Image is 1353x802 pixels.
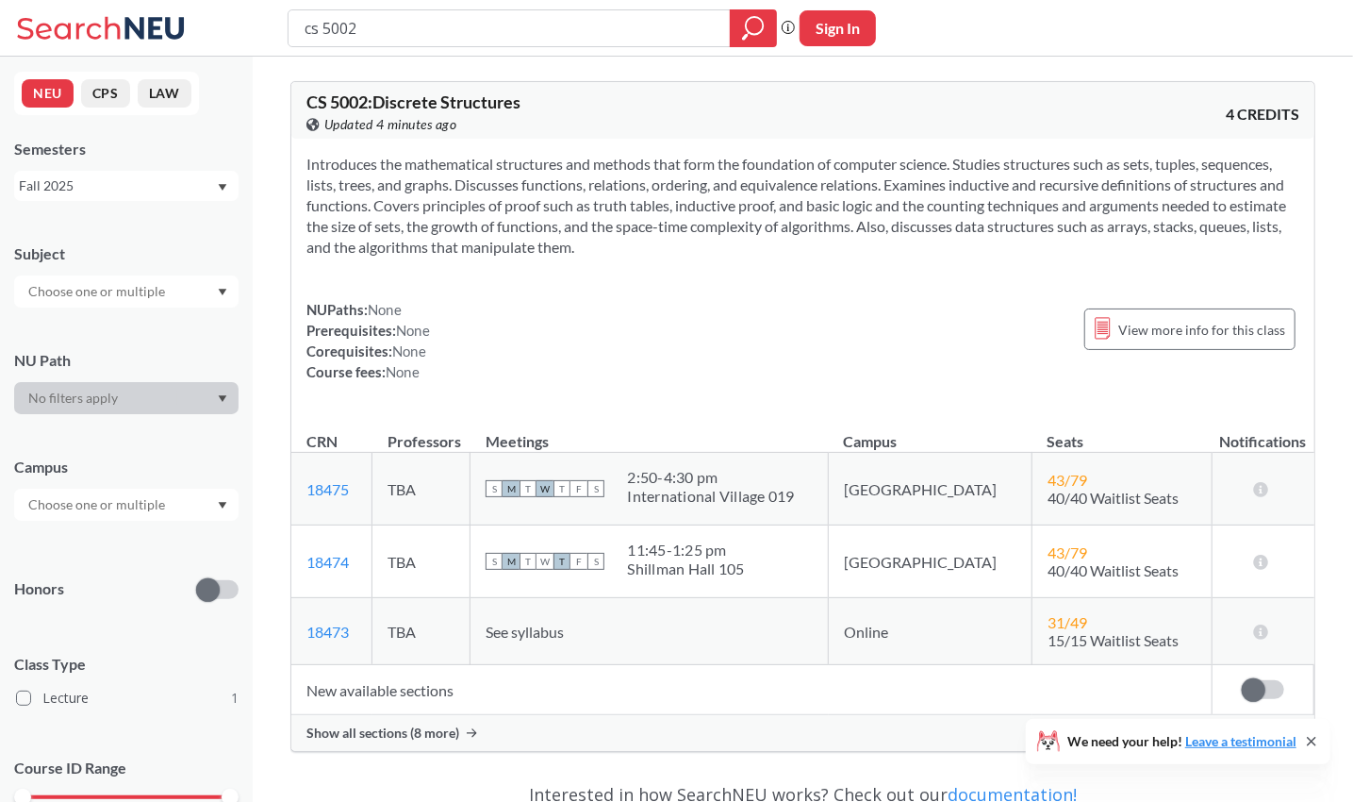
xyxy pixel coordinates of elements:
[570,480,587,497] span: F
[1048,561,1179,579] span: 40/40 Waitlist Seats
[291,715,1314,751] div: Show all sections (8 more)
[470,412,829,453] th: Meetings
[553,553,570,570] span: T
[536,553,553,570] span: W
[372,526,470,598] td: TBA
[1185,733,1296,749] a: Leave a testimonial
[14,171,239,201] div: Fall 2025Dropdown arrow
[306,725,459,742] span: Show all sections (8 more)
[14,350,239,371] div: NU Path
[520,480,536,497] span: T
[372,412,470,453] th: Professors
[14,457,239,477] div: Campus
[1048,613,1087,631] span: 31 / 49
[291,665,1212,715] td: New available sections
[14,243,239,264] div: Subject
[306,154,1299,258] section: Introduces the mathematical structures and methods that form the foundation of computer science. ...
[19,175,216,196] div: Fall 2025
[14,578,64,600] p: Honors
[14,139,239,159] div: Semesters
[386,363,420,380] span: None
[218,395,227,403] svg: Dropdown arrow
[587,553,604,570] span: S
[231,688,239,709] span: 1
[486,480,503,497] span: S
[14,276,239,308] div: Dropdown arrow
[742,15,765,42] svg: magnifying glass
[19,493,177,516] input: Choose one or multiple
[536,480,553,497] span: W
[486,553,503,570] span: S
[218,289,227,296] svg: Dropdown arrow
[396,322,430,339] span: None
[1048,489,1179,507] span: 40/40 Waitlist Seats
[503,553,520,570] span: M
[1067,735,1296,748] span: We need your help!
[368,301,402,318] span: None
[1048,631,1179,649] span: 15/15 Waitlist Seats
[306,623,349,641] a: 18473
[587,480,604,497] span: S
[553,480,570,497] span: T
[627,468,794,487] div: 2:50 - 4:30 pm
[1032,412,1213,453] th: Seats
[372,598,470,665] td: TBA
[372,453,470,526] td: TBA
[81,79,130,108] button: CPS
[829,412,1032,453] th: Campus
[503,480,520,497] span: M
[14,654,239,675] span: Class Type
[730,9,777,47] div: magnifying glass
[829,526,1032,598] td: [GEOGRAPHIC_DATA]
[829,453,1032,526] td: [GEOGRAPHIC_DATA]
[19,280,177,303] input: Choose one or multiple
[306,92,520,112] span: CS 5002 : Discrete Structures
[306,299,430,382] div: NUPaths: Prerequisites: Corequisites: Course fees:
[324,114,457,135] span: Updated 4 minutes ago
[14,382,239,414] div: Dropdown arrow
[1048,543,1087,561] span: 43 / 79
[1118,318,1285,342] span: View more info for this class
[306,431,338,452] div: CRN
[627,487,794,506] div: International Village 019
[306,480,349,498] a: 18475
[627,560,744,578] div: Shillman Hall 105
[486,623,564,641] span: See syllabus
[218,184,227,192] svg: Dropdown arrow
[303,12,717,44] input: Class, professor, course number, "phrase"
[829,598,1032,665] td: Online
[14,758,239,779] p: Course ID Range
[392,343,426,359] span: None
[1048,471,1087,489] span: 43 / 79
[22,79,74,108] button: NEU
[627,541,744,560] div: 11:45 - 1:25 pm
[16,686,239,710] label: Lecture
[138,79,191,108] button: LAW
[1226,104,1299,125] span: 4 CREDITS
[1212,412,1313,453] th: Notifications
[306,553,349,571] a: 18474
[570,553,587,570] span: F
[14,489,239,521] div: Dropdown arrow
[800,10,876,46] button: Sign In
[520,553,536,570] span: T
[218,502,227,510] svg: Dropdown arrow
